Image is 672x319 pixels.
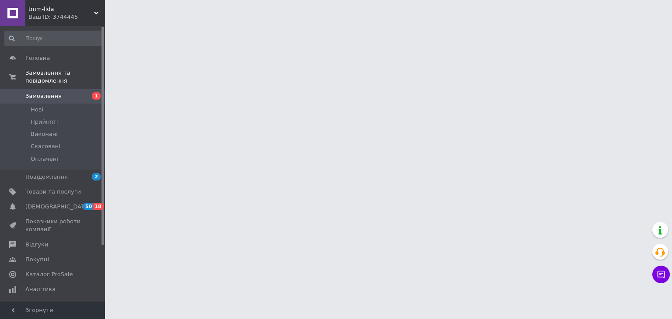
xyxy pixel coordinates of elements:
[25,54,50,62] span: Головна
[93,203,103,210] span: 18
[652,266,670,283] button: Чат з покупцем
[31,142,60,150] span: Скасовані
[25,173,68,181] span: Повідомлення
[25,69,105,85] span: Замовлення та повідомлення
[25,270,73,278] span: Каталог ProSale
[25,203,90,211] span: [DEMOGRAPHIC_DATA]
[31,118,58,126] span: Прийняті
[25,92,62,100] span: Замовлення
[25,256,49,264] span: Покупці
[28,13,105,21] div: Ваш ID: 3744445
[31,130,58,138] span: Виконані
[92,173,101,180] span: 2
[31,155,58,163] span: Оплачені
[25,300,81,316] span: Управління сайтом
[83,203,93,210] span: 50
[25,188,81,196] span: Товари та послуги
[25,218,81,233] span: Показники роботи компанії
[31,106,43,114] span: Нові
[25,241,48,249] span: Відгуки
[92,92,101,100] span: 1
[25,285,56,293] span: Аналітика
[4,31,103,46] input: Пошук
[28,5,94,13] span: tmm-lida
